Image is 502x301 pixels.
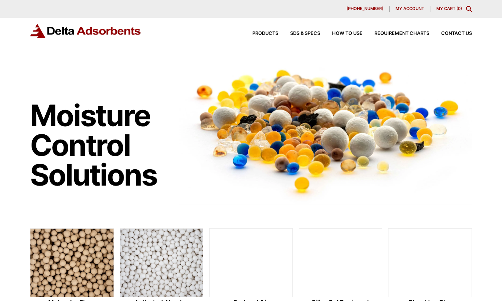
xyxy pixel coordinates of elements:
[429,31,472,36] a: Contact Us
[458,6,460,11] span: 0
[332,31,362,36] span: How to Use
[30,24,141,38] img: Delta Adsorbents
[278,31,320,36] a: SDS & SPECS
[466,6,472,12] div: Toggle Modal Content
[436,6,462,11] a: My Cart (0)
[362,31,429,36] a: Requirement Charts
[374,31,429,36] span: Requirement Charts
[252,31,278,36] span: Products
[341,6,390,12] a: [PHONE_NUMBER]
[30,101,172,190] h1: Moisture Control Solutions
[240,31,278,36] a: Products
[396,7,424,11] span: My account
[390,6,430,12] a: My account
[347,7,383,11] span: [PHONE_NUMBER]
[320,31,362,36] a: How to Use
[290,31,320,36] span: SDS & SPECS
[179,56,472,205] img: Image
[441,31,472,36] span: Contact Us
